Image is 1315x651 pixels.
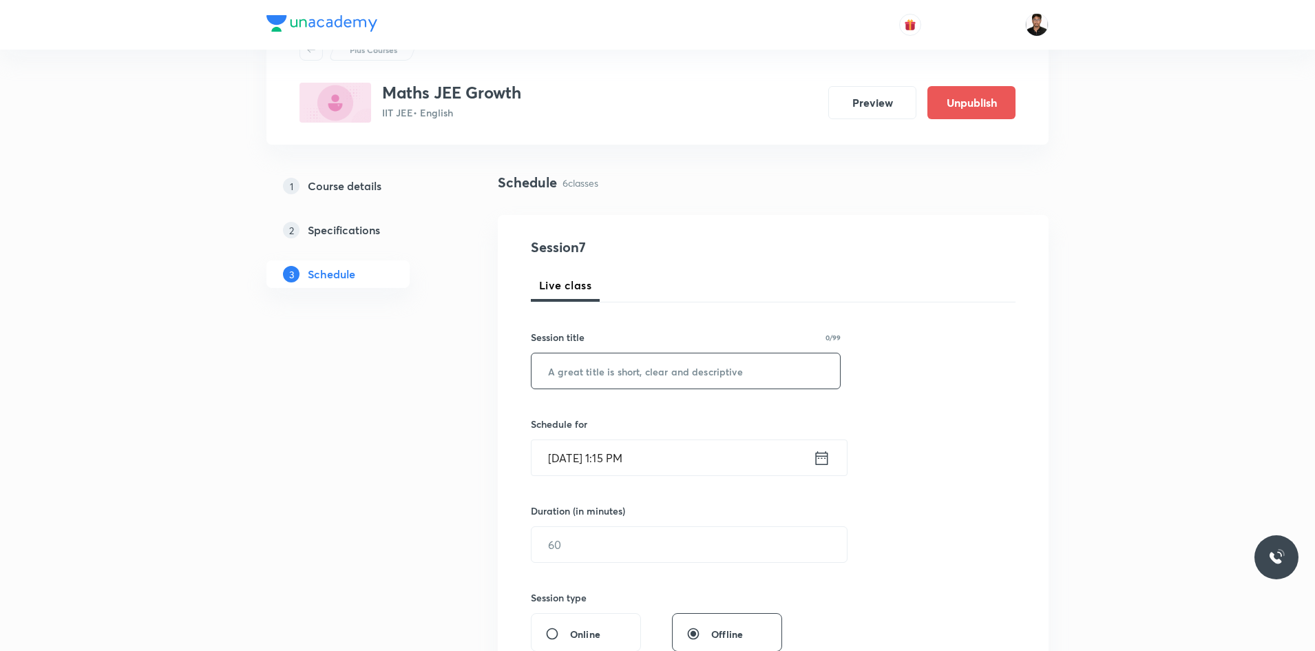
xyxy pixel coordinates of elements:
p: 0/99 [825,334,841,341]
span: Live class [539,277,591,293]
h6: Duration (in minutes) [531,504,625,518]
p: 6 classes [562,176,598,190]
h3: Maths JEE Growth [382,83,521,103]
p: 2 [283,222,299,238]
p: Plus Courses [350,43,397,56]
span: Online [570,627,600,641]
input: A great title is short, clear and descriptive [532,353,840,389]
h5: Specifications [308,222,380,238]
p: 3 [283,266,299,282]
img: Company Logo [266,15,377,32]
h6: Session title [531,330,585,344]
button: Unpublish [927,86,1016,119]
button: Preview [828,86,916,119]
span: Offline [711,627,743,641]
img: avatar [904,19,916,31]
img: 0B731B00-4220-4C91-B838-2525393CCCED_plus.png [299,83,371,123]
h6: Schedule for [531,417,841,431]
h4: Session 7 [531,237,782,258]
h4: Schedule [498,172,557,193]
p: 1 [283,178,299,194]
a: Company Logo [266,15,377,35]
h6: Session type [531,590,587,605]
img: Faisal Adeeb [1025,13,1049,37]
p: IIT JEE • English [382,105,521,120]
button: avatar [899,14,921,36]
h5: Schedule [308,266,355,282]
input: 60 [532,527,847,562]
a: 1Course details [266,172,454,200]
img: ttu [1268,549,1285,566]
a: 2Specifications [266,216,454,244]
h5: Course details [308,178,381,194]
